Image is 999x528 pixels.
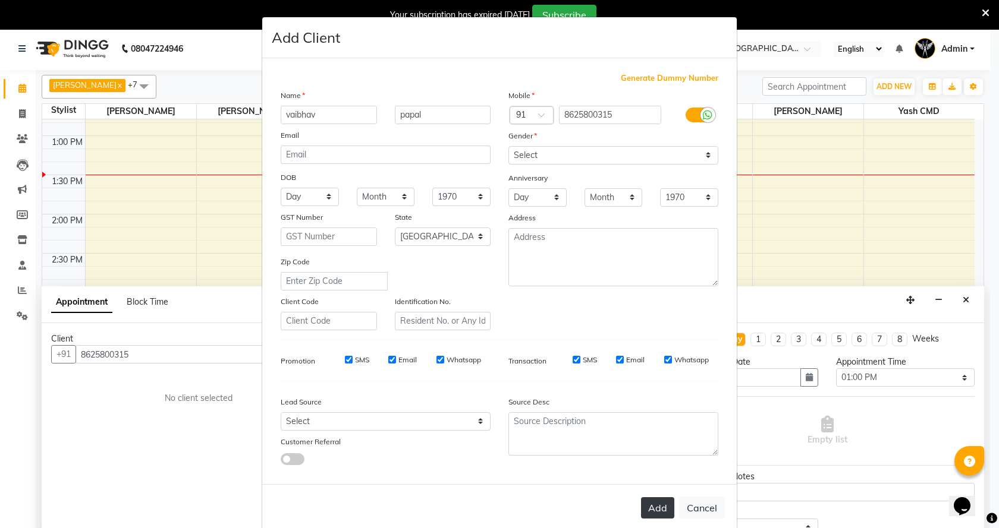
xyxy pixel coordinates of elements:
input: Email [281,146,491,164]
input: GST Number [281,227,377,246]
input: First Name [281,106,377,124]
label: GST Number [281,212,323,223]
button: Add [641,497,674,518]
label: Anniversary [508,173,548,184]
label: Email [398,355,417,365]
label: State [395,212,412,223]
label: Name [281,90,305,101]
span: Generate Dummy Number [621,72,718,84]
h4: Add Client [272,27,340,48]
input: Mobile [559,106,662,124]
label: Source Desc [508,397,549,407]
label: Customer Referral [281,437,341,447]
label: Email [626,355,645,365]
label: Whatsapp [674,355,709,365]
input: Client Code [281,312,377,330]
label: Client Code [281,296,319,307]
input: Enter Zip Code [281,272,388,290]
label: Address [508,213,536,223]
label: Zip Code [281,257,310,267]
label: Promotion [281,356,315,366]
label: Mobile [508,90,535,101]
button: Cancel [679,497,725,519]
label: SMS [355,355,369,365]
label: Whatsapp [447,355,481,365]
label: Email [281,130,299,141]
label: Gender [508,131,537,141]
label: Lead Source [281,397,322,407]
input: Last Name [395,106,491,124]
label: DOB [281,172,296,183]
label: Transaction [508,356,546,366]
input: Resident No. or Any Id [395,312,491,330]
label: SMS [583,355,597,365]
label: Identification No. [395,296,451,307]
